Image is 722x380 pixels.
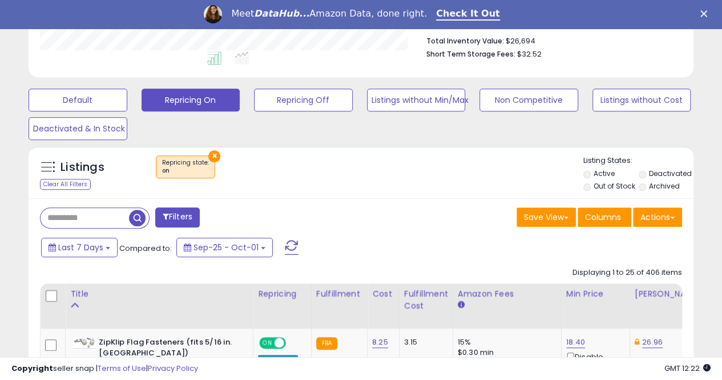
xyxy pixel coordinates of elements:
[372,288,394,300] div: Cost
[517,49,542,59] span: $32.52
[649,181,680,191] label: Archived
[254,8,309,19] i: DataHub...
[260,338,275,348] span: ON
[254,89,353,111] button: Repricing Off
[98,363,146,374] a: Terms of Use
[633,207,682,227] button: Actions
[458,337,552,347] div: 15%
[458,288,556,300] div: Amazon Fees
[583,155,693,166] p: Listing States:
[99,337,237,361] b: ZipKlip Flag Fasteners (fits 5/16 in. [GEOGRAPHIC_DATA])
[176,238,273,257] button: Sep-25 - Oct-01
[517,207,576,227] button: Save View
[162,167,209,175] div: on
[593,169,614,178] label: Active
[40,179,91,190] div: Clear All Filters
[593,181,635,191] label: Out of Stock
[58,242,103,253] span: Last 7 Days
[316,288,362,300] div: Fulfillment
[578,207,631,227] button: Columns
[231,8,427,19] div: Meet Amazon Data, done right.
[458,300,465,310] small: Amazon Fees.
[29,117,127,140] button: Deactivated & In Stock
[642,337,663,348] a: 26.96
[258,288,306,300] div: Repricing
[404,288,448,312] div: Fulfillment Cost
[155,207,200,227] button: Filters
[11,363,198,374] div: seller snap | |
[73,337,96,348] img: 31+0XMgDu6L._SL40_.jpg
[11,363,53,374] strong: Copyright
[60,159,104,175] h5: Listings
[208,150,220,162] button: ×
[649,169,692,178] label: Deactivated
[700,10,712,17] div: Close
[204,5,222,23] img: Profile image for Georgie
[426,36,504,46] b: Total Inventory Value:
[41,238,118,257] button: Last 7 Days
[284,338,302,348] span: OFF
[566,288,625,300] div: Min Price
[426,33,673,47] li: $26,694
[585,211,621,223] span: Columns
[372,337,388,348] a: 8.25
[664,363,711,374] span: 2025-10-9 12:22 GMT
[162,158,209,175] span: Repricing state :
[592,89,691,111] button: Listings without Cost
[148,363,198,374] a: Privacy Policy
[426,49,515,59] b: Short Term Storage Fees:
[479,89,578,111] button: Non Competitive
[635,288,703,300] div: [PERSON_NAME]
[70,288,248,300] div: Title
[119,243,172,254] span: Compared to:
[316,337,337,350] small: FBA
[29,89,127,111] button: Default
[572,267,682,278] div: Displaying 1 to 25 of 406 items
[367,89,466,111] button: Listings without Min/Max
[142,89,240,111] button: Repricing On
[404,337,444,347] div: 3.15
[566,337,585,348] a: 18.40
[436,8,500,21] a: Check It Out
[193,242,259,253] span: Sep-25 - Oct-01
